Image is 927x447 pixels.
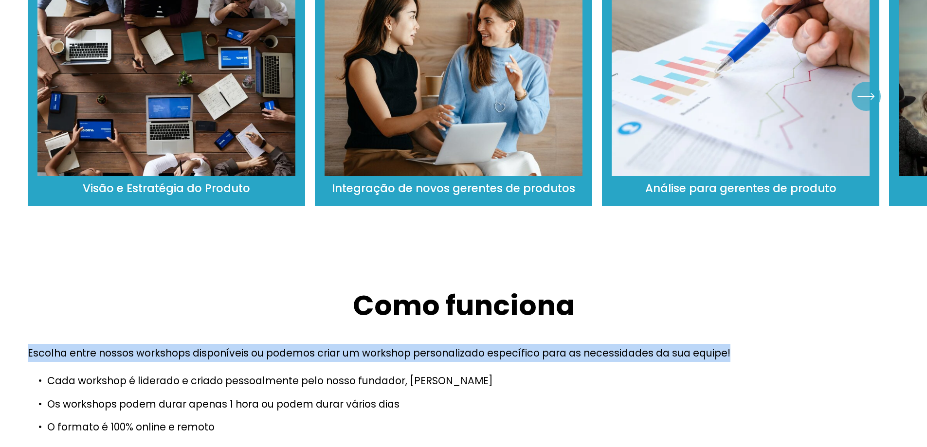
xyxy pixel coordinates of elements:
button: Próximo [852,82,881,111]
font: Escolha entre nossos workshops disponíveis ou podemos criar um workshop personalizado específico ... [28,346,730,360]
font: Os workshops podem durar apenas 1 hora ou podem durar vários dias [47,397,400,411]
font: O formato é 100% online e remoto [47,420,215,434]
font: Como funciona [353,286,575,325]
font: Cada workshop é liderado e criado pessoalmente pelo nosso fundador, [PERSON_NAME] [47,374,493,388]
